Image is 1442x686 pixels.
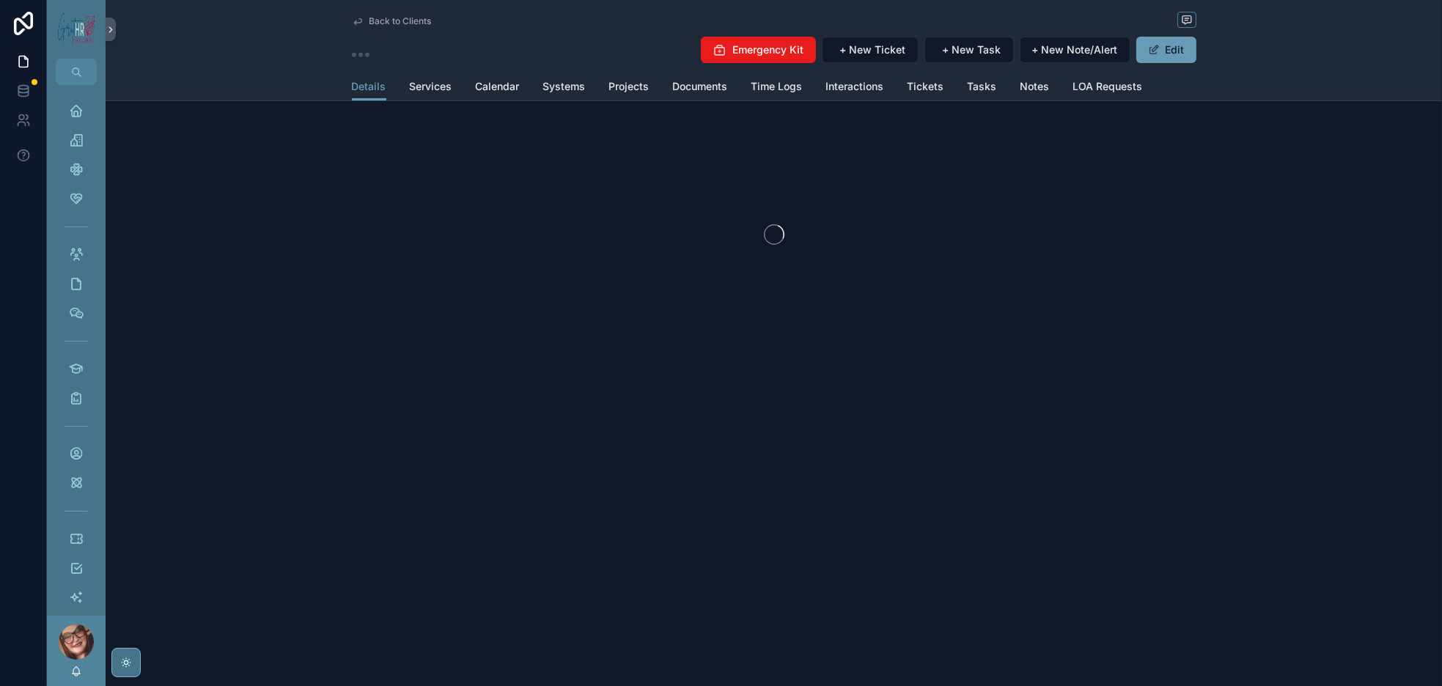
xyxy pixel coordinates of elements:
span: Back to Clients [369,15,432,27]
a: LOA Requests [1073,73,1143,103]
span: Projects [609,79,650,94]
span: Services [410,79,452,94]
span: Calendar [476,79,520,94]
a: Details [352,73,386,101]
button: + New Ticket [822,37,919,63]
a: Projects [609,73,650,103]
a: Services [410,73,452,103]
span: Emergency Kit [733,43,804,57]
span: + New Ticket [840,43,906,57]
a: Time Logs [751,73,803,103]
span: Details [352,79,386,94]
button: + New Task [924,37,1014,63]
span: LOA Requests [1073,79,1143,94]
a: Calendar [476,73,520,103]
span: Systems [543,79,586,94]
div: scrollable content [47,85,106,616]
span: Documents [673,79,728,94]
span: Interactions [826,79,884,94]
button: Edit [1136,37,1196,63]
span: Notes [1020,79,1050,94]
a: Tickets [908,73,944,103]
a: Systems [543,73,586,103]
button: Emergency Kit [701,37,816,63]
a: Interactions [826,73,884,103]
a: Tasks [968,73,997,103]
a: Documents [673,73,728,103]
span: + New Task [943,43,1001,57]
button: + New Note/Alert [1020,37,1130,63]
span: Tickets [908,79,944,94]
span: Time Logs [751,79,803,94]
a: Back to Clients [352,15,432,27]
span: Tasks [968,79,997,94]
img: App logo [56,7,97,51]
span: + New Note/Alert [1032,43,1118,57]
a: Notes [1020,73,1050,103]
